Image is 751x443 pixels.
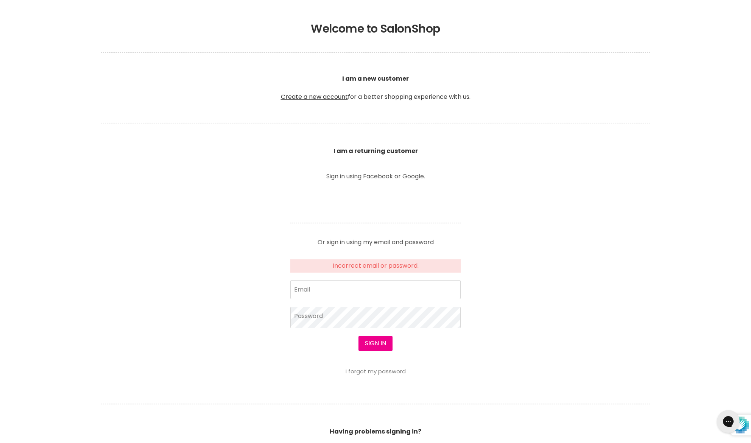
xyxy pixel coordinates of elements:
p: Or sign in using my email and password [290,233,461,245]
li: Incorrect email or password. [295,262,456,269]
b: I am a returning customer [333,147,418,155]
b: Having problems signing in? [330,427,421,436]
iframe: Social Login Buttons [290,190,461,211]
p: Sign in using Facebook or Google. [290,173,461,179]
h1: Welcome to SalonShop [101,22,650,36]
button: Sign in [358,336,393,351]
a: Create a new account [281,92,348,101]
b: I am a new customer [342,74,409,83]
p: for a better shopping experience with us. [101,56,650,120]
iframe: Gorgias live chat messenger [713,407,743,435]
a: I forgot my password [346,367,406,375]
